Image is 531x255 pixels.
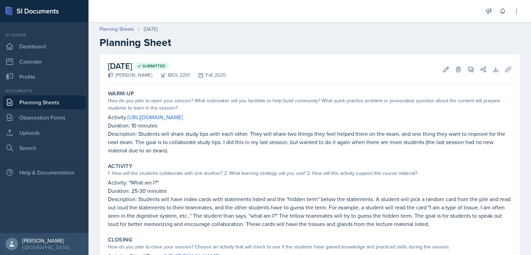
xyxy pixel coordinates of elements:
[3,70,86,84] a: Profile
[108,130,512,154] p: Description: Students will share study tips with each other. They will share two things they feel...
[108,97,512,112] div: How do you plan to open your session? What icebreaker will you facilitate to help build community...
[3,126,86,140] a: Uploads
[108,113,512,121] p: Activity:
[3,166,86,179] div: Help & Documentation
[108,243,512,251] div: How do you plan to close your session? Choose an activity that will check to see if the students ...
[190,72,226,79] div: Fall 2025
[3,55,86,68] a: Calendar
[142,63,166,69] span: Submitted
[22,244,69,251] div: [GEOGRAPHIC_DATA]
[108,195,512,228] p: Description: Students will have index cards with statements listed and the "hidden term" below th...
[108,170,512,177] div: 1. How will the students collaborate with one another? 2. What learning strategy will you use? 3....
[3,88,86,94] div: Documents
[108,236,132,243] label: Closing
[108,187,512,195] p: Duration: 25-30 minutes
[3,111,86,124] a: Observation Forms
[108,178,512,187] p: Activity: "What am I?"
[108,121,512,130] p: Duration: 10 minutes
[152,72,190,79] div: BIOL 2251
[22,237,69,244] div: [PERSON_NAME]
[100,36,520,49] h2: Planning Sheet
[108,72,152,79] div: [PERSON_NAME]
[3,141,86,155] a: Search
[108,163,132,170] label: Activity
[108,90,134,97] label: Warm-Up
[3,39,86,53] a: Dashboard
[128,113,183,121] a: [URL][DOMAIN_NAME]
[100,26,134,33] a: Planning Sheets
[3,95,86,109] a: Planning Sheets
[3,32,86,38] div: Si leader
[144,26,158,33] div: [DATE]
[108,60,226,72] h2: [DATE]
